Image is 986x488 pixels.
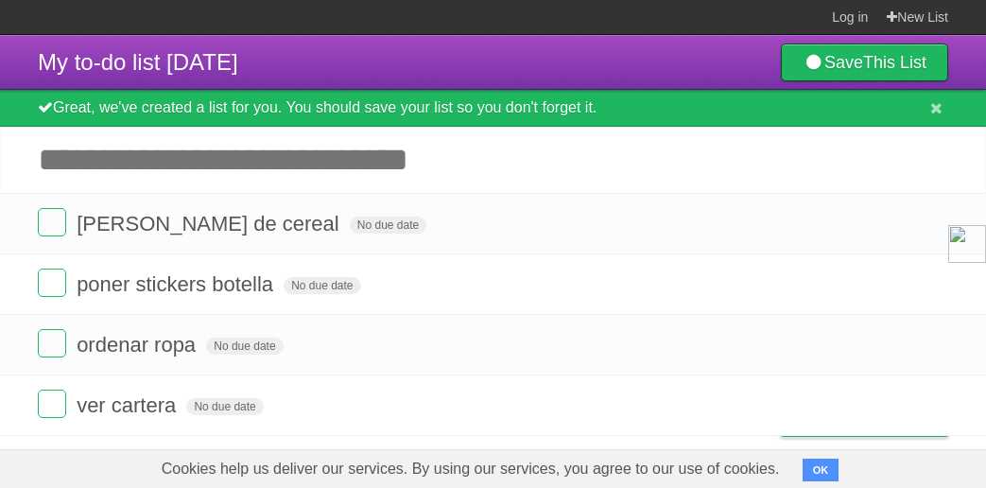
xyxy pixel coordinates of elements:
[38,49,238,75] span: My to-do list [DATE]
[948,225,986,263] img: logo.png
[863,53,926,72] b: This List
[77,212,344,235] span: [PERSON_NAME] de cereal
[803,459,839,481] button: OK
[77,393,181,417] span: ver cartera
[77,272,278,296] span: poner stickers botella
[206,338,283,355] span: No due date
[38,329,66,357] label: Done
[77,333,200,357] span: ordenar ropa
[38,390,66,418] label: Done
[186,398,263,415] span: No due date
[38,208,66,236] label: Done
[143,450,799,488] span: Cookies help us deliver our services. By using our services, you agree to our use of cookies.
[781,44,948,81] a: SaveThis List
[38,269,66,297] label: Done
[821,403,939,436] span: Buy me a coffee
[284,277,360,294] span: No due date
[350,217,426,234] span: No due date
